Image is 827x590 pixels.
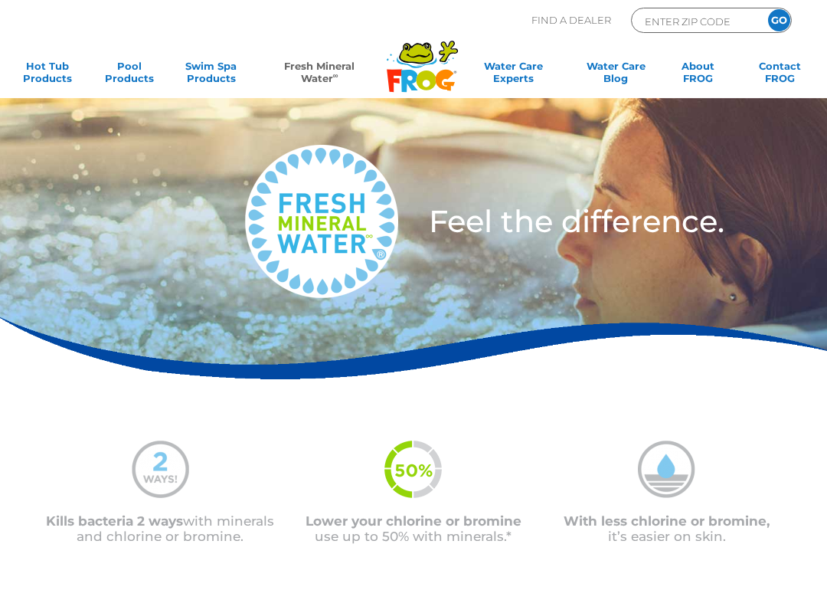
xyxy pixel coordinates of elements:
img: mineral-water-less-chlorine [638,441,695,498]
a: AboutFROG [666,60,730,90]
a: Fresh MineralWater∞ [261,60,378,90]
a: Swim SpaProducts [179,60,243,90]
p: Find A Dealer [531,8,611,33]
span: With less chlorine or bromine, [564,513,770,529]
a: ContactFROG [748,60,812,90]
h3: Feel the difference. [429,206,758,237]
input: GO [768,9,790,31]
img: fresh-mineral-water-logo-medium [245,145,398,298]
span: Lower your chlorine or bromine [306,513,521,529]
a: Water CareExperts [461,60,566,90]
input: Zip Code Form [643,12,747,30]
p: use up to 50% with minerals.* [287,513,541,544]
a: Hot TubProducts [15,60,79,90]
p: it’s easier on skin. [540,513,793,544]
a: Water CareBlog [584,60,648,90]
span: Kills bacteria 2 ways [46,513,183,529]
a: PoolProducts [97,60,161,90]
img: mineral-water-2-ways [132,441,189,498]
img: fmw-50percent-icon [384,441,442,498]
sup: ∞ [333,71,338,80]
p: with minerals and chlorine or bromine. [34,513,287,544]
